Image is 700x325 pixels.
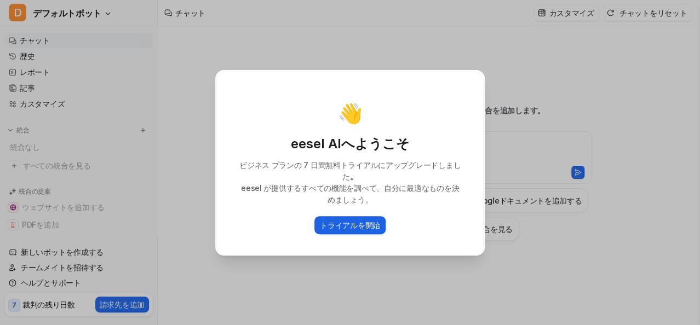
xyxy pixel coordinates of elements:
font: 。 [350,172,358,181]
font: 👋 [338,101,363,125]
button: トライアルを開始 [314,216,386,234]
font: eesel AIへようこそ [291,136,410,152]
font: ビジネス プランの 7 日間無料トライアルにアップグレードしました [239,160,461,181]
font: トライアルを開始 [320,220,380,230]
font: eesel が提供するすべての機能を調べて、自分に最適なものを決めましょう。 [241,183,459,204]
